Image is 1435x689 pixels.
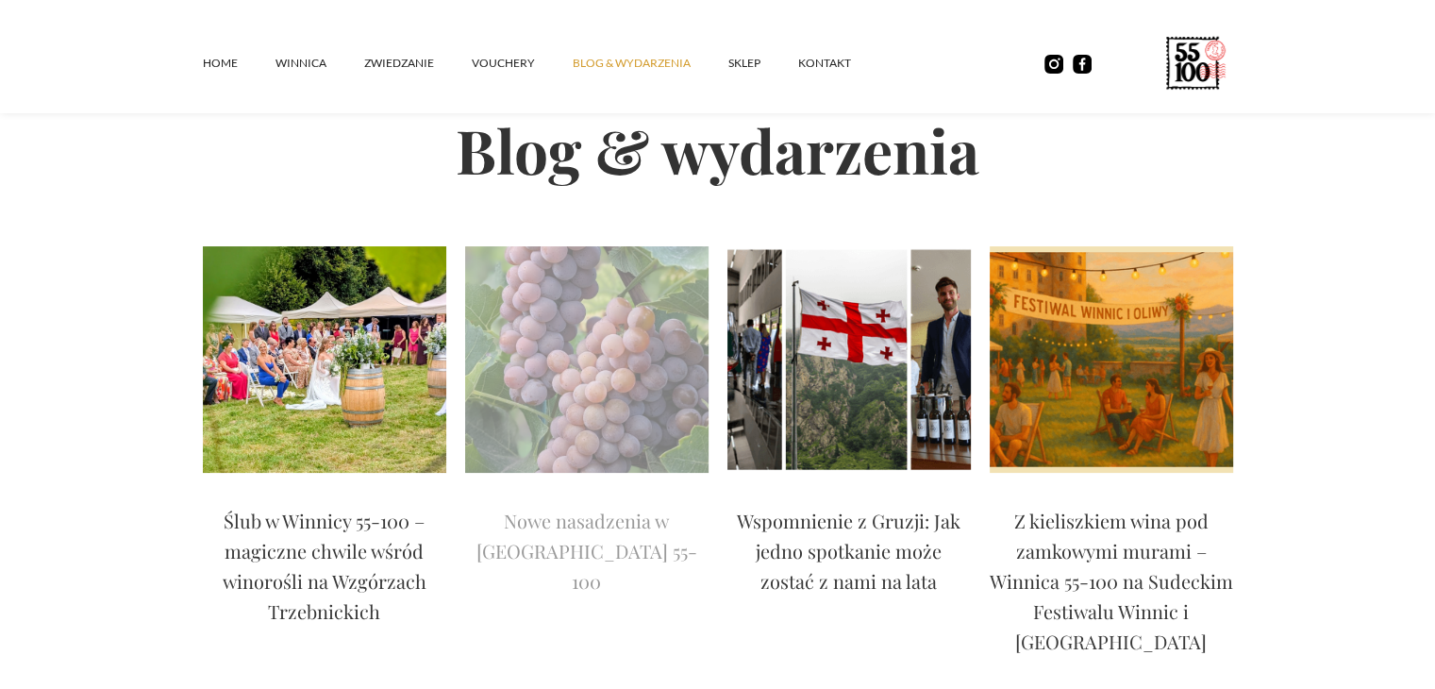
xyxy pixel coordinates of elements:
[203,506,446,636] a: Ślub w Winnicy 55-100 – magiczne chwile wśród winorośli na Wzgórzach Trzebnickich
[203,506,446,627] p: Ślub w Winnicy 55-100 – magiczne chwile wśród winorośli na Wzgórzach Trzebnickich
[275,35,364,92] a: winnica
[465,506,709,597] p: Nowe nasadzenia w [GEOGRAPHIC_DATA] 55-100
[728,35,798,92] a: SKLEP
[203,35,275,92] a: Home
[203,53,1233,246] h2: Blog & wydarzenia
[364,35,472,92] a: ZWIEDZANIE
[990,506,1233,657] p: Z kieliszkiem wina pod zamkowymi murami – Winnica 55-100 na Sudeckim Festiwalu Winnic i [GEOGRAPH...
[727,506,971,597] p: Wspomnienie z Gruzji: Jak jedno spotkanie może zostać z nami na lata
[990,506,1233,666] a: Z kieliszkiem wina pod zamkowymi murami – Winnica 55-100 na Sudeckim Festiwalu Winnic i [GEOGRAPH...
[727,506,971,606] a: Wspomnienie z Gruzji: Jak jedno spotkanie może zostać z nami na lata
[798,35,889,92] a: kontakt
[465,506,709,606] a: Nowe nasadzenia w [GEOGRAPHIC_DATA] 55-100
[573,35,728,92] a: Blog & Wydarzenia
[472,35,573,92] a: vouchery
